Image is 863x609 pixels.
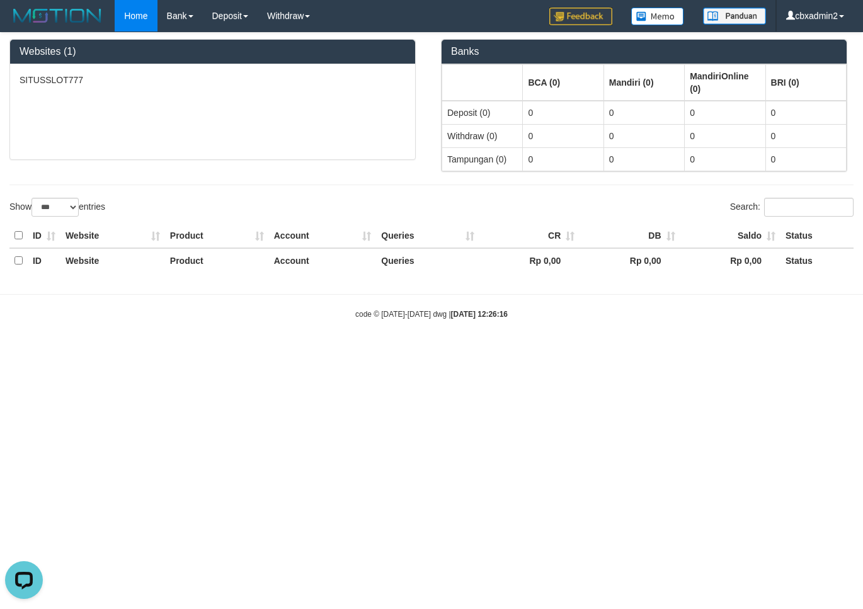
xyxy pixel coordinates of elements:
input: Search: [764,198,854,217]
strong: [DATE] 12:26:16 [451,310,508,319]
th: ID [28,248,60,273]
small: code © [DATE]-[DATE] dwg | [355,310,508,319]
th: CR [479,224,580,248]
th: DB [580,224,680,248]
td: Withdraw (0) [442,124,523,147]
label: Show entries [9,198,105,217]
td: 0 [765,147,846,171]
td: 0 [603,124,684,147]
select: Showentries [31,198,79,217]
td: 0 [765,124,846,147]
th: Group: activate to sort column ascending [442,64,523,101]
th: Status [780,224,854,248]
th: Group: activate to sort column ascending [765,64,846,101]
label: Search: [730,198,854,217]
td: 0 [685,124,765,147]
th: Queries [376,248,479,273]
th: Account [269,248,377,273]
th: Status [780,248,854,273]
img: Button%20Memo.svg [631,8,684,25]
th: Rp 0,00 [680,248,780,273]
td: 0 [685,147,765,171]
th: Website [60,224,165,248]
th: Queries [376,224,479,248]
p: SITUSSLOT777 [20,74,406,86]
h3: Websites (1) [20,46,406,57]
th: Product [165,248,269,273]
th: Website [60,248,165,273]
td: 0 [523,147,603,171]
th: Account [269,224,377,248]
th: ID [28,224,60,248]
td: Deposit (0) [442,101,523,125]
th: Group: activate to sort column ascending [523,64,603,101]
td: 0 [523,124,603,147]
img: MOTION_logo.png [9,6,105,25]
td: 0 [603,147,684,171]
button: Open LiveChat chat widget [5,5,43,43]
th: Group: activate to sort column ascending [603,64,684,101]
th: Saldo [680,224,780,248]
img: panduan.png [703,8,766,25]
td: 0 [765,101,846,125]
td: 0 [603,101,684,125]
th: Rp 0,00 [580,248,680,273]
img: Feedback.jpg [549,8,612,25]
td: Tampungan (0) [442,147,523,171]
th: Rp 0,00 [479,248,580,273]
h3: Banks [451,46,837,57]
th: Product [165,224,269,248]
th: Group: activate to sort column ascending [685,64,765,101]
td: 0 [523,101,603,125]
td: 0 [685,101,765,125]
